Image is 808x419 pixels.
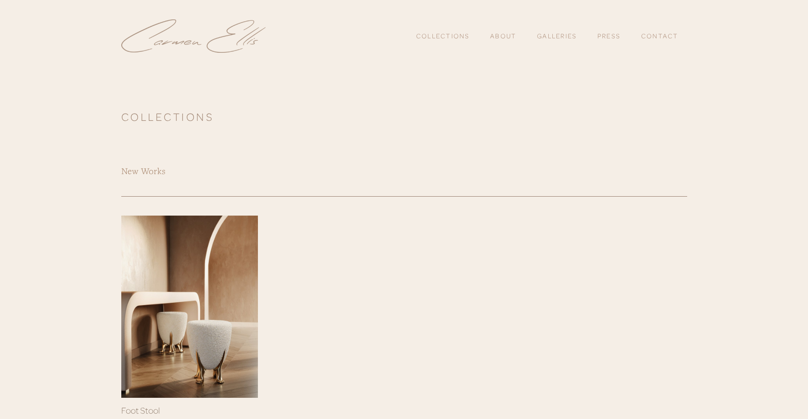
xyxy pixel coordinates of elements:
[121,19,266,53] img: Carmen Ellis Studio
[490,32,516,40] a: About
[537,32,577,40] a: Galleries
[416,28,470,44] a: Collections
[597,28,620,44] a: Press
[121,405,161,415] a: Foot Stool
[121,165,687,177] h3: New Works
[121,111,687,122] h1: COLLECTIONS
[121,216,258,398] a: Foot Stool
[641,28,679,44] a: Contact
